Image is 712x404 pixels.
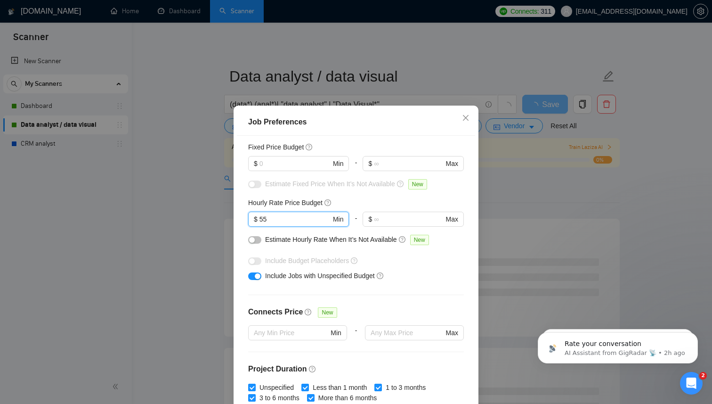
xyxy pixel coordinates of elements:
span: question-circle [377,272,384,280]
h4: Connects Price [248,306,303,318]
span: Estimate Fixed Price When It’s Not Available [265,180,395,188]
span: 3 to 6 months [256,393,303,403]
div: - [347,325,365,352]
span: $ [254,214,258,224]
span: 1 to 3 months [382,382,429,393]
div: - [349,156,363,179]
span: Estimate Hourly Rate When It’s Not Available [265,236,397,243]
span: New [408,179,427,190]
input: 0 [259,214,331,224]
span: Unspecified [256,382,298,393]
span: question-circle [351,257,358,264]
span: New [318,307,337,318]
span: Max [446,328,458,338]
span: Include Budget Placeholders [265,257,349,264]
input: Any Max Price [371,328,444,338]
span: New [410,235,429,245]
span: Max [446,214,458,224]
input: 0 [259,158,331,169]
div: - [349,212,363,234]
span: $ [368,158,372,169]
span: More than 6 months [315,393,381,403]
span: close [462,114,469,122]
h4: Project Duration [248,363,464,375]
iframe: Intercom notifications message [524,313,712,379]
div: Job Preferences [248,116,464,128]
h5: Hourly Rate Price Budget [248,198,323,208]
iframe: Intercom live chat [680,372,703,395]
span: Min [333,214,344,224]
span: Include Jobs with Unspecified Budget [265,272,375,280]
span: question-circle [306,143,313,151]
span: Max [446,158,458,169]
input: Any Min Price [254,328,329,338]
span: $ [368,214,372,224]
h5: Fixed Price Budget [248,142,304,152]
span: question-circle [305,308,312,316]
span: Less than 1 month [309,382,371,393]
span: Min [331,328,341,338]
input: ∞ [374,214,444,224]
span: question-circle [397,180,405,188]
input: ∞ [374,158,444,169]
button: Close [453,106,478,131]
span: Min [333,158,344,169]
span: question-circle [324,199,332,206]
span: 2 [699,372,707,379]
span: question-circle [399,236,406,243]
span: $ [254,158,258,169]
span: question-circle [309,365,316,373]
